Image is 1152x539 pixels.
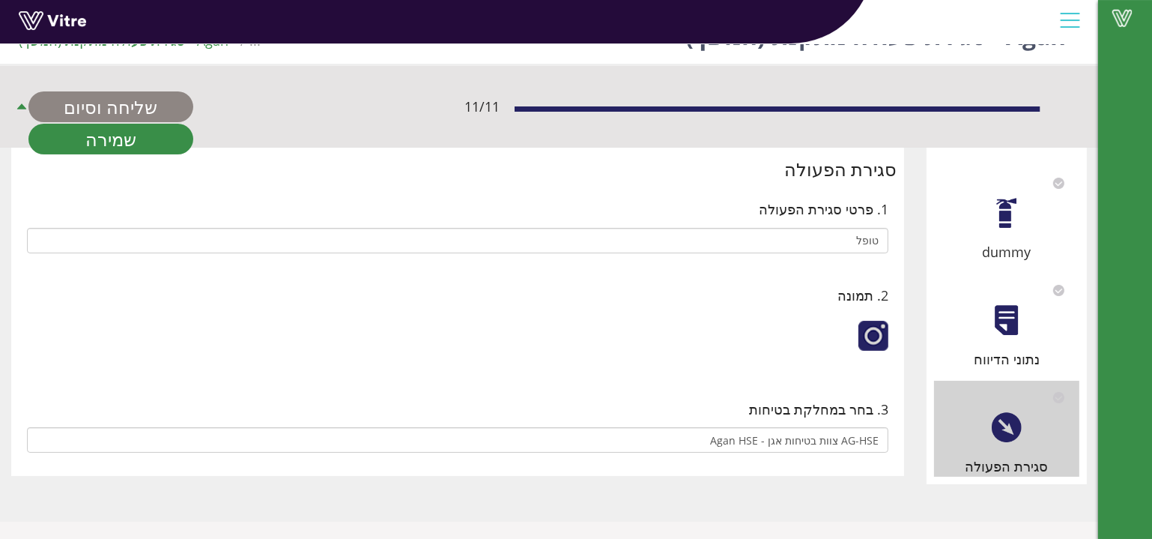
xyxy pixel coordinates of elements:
[19,155,897,184] div: סגירת הפעולה
[464,96,500,117] span: 11 / 11
[749,399,888,420] span: 3. בחר במחלקת בטיחות
[28,91,193,122] a: שליחה וסיום
[934,349,1079,370] div: נתוני הדיווח
[934,456,1079,477] div: סגירת הפעולה
[15,91,28,122] span: caret-up
[934,241,1079,262] div: dummy
[837,285,888,306] span: 2. תמונה
[28,124,193,154] a: שמירה
[759,199,888,220] span: 1. פרטי סגירת הפעולה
